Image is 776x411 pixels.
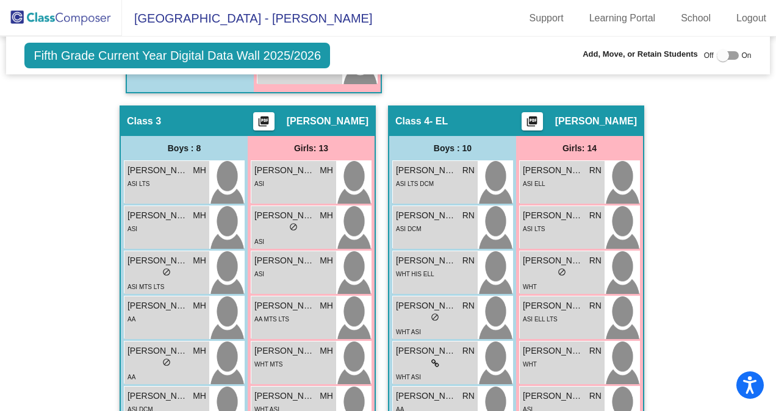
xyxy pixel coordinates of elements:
[128,254,189,267] span: [PERSON_NAME] [PERSON_NAME]
[254,299,315,312] span: [PERSON_NAME]
[396,226,422,232] span: ASI DCM
[128,180,150,187] span: ASI LTS
[320,299,333,312] span: MH
[580,9,666,28] a: Learning Portal
[555,115,637,127] span: [PERSON_NAME]
[254,345,315,357] span: [PERSON_NAME]
[742,50,752,61] span: On
[523,284,537,290] span: WHT
[254,271,264,277] span: ASI
[128,374,135,381] span: AA
[462,254,475,267] span: RN
[193,345,206,357] span: MH
[704,50,714,61] span: Off
[671,9,720,28] a: School
[589,345,602,357] span: RN
[193,390,206,402] span: MH
[523,209,584,222] span: [PERSON_NAME][DATE]
[523,226,545,232] span: ASI LTS
[128,226,137,232] span: ASI
[462,209,475,222] span: RN
[128,284,164,290] span: ASI MTS LTS
[558,268,566,276] span: do_not_disturb_alt
[589,164,602,177] span: RN
[589,254,602,267] span: RN
[193,209,206,222] span: MH
[523,164,584,177] span: [PERSON_NAME]
[256,115,271,132] mat-icon: picture_as_pdf
[320,390,333,402] span: MH
[727,9,776,28] a: Logout
[522,112,543,130] button: Print Students Details
[396,164,457,177] span: [PERSON_NAME]
[523,299,584,312] span: [PERSON_NAME]
[462,299,475,312] span: RN
[516,136,643,160] div: Girls: 14
[253,112,275,130] button: Print Students Details
[396,254,457,267] span: [PERSON_NAME]
[523,254,584,267] span: [PERSON_NAME]
[462,164,475,177] span: RN
[128,164,189,177] span: [PERSON_NAME]
[462,345,475,357] span: RN
[254,164,315,177] span: [PERSON_NAME]
[396,390,457,402] span: [PERSON_NAME] [PERSON_NAME]
[121,136,248,160] div: Boys : 8
[523,361,537,368] span: WHT
[193,299,206,312] span: MH
[162,358,171,366] span: do_not_disturb_alt
[589,390,602,402] span: RN
[396,271,434,277] span: WHT HIS ELL
[396,180,434,187] span: ASI LTS DCM
[583,48,698,60] span: Add, Move, or Retain Students
[389,136,516,160] div: Boys : 10
[128,345,189,357] span: [PERSON_NAME]
[523,316,558,323] span: ASI ELL LTS
[254,390,315,402] span: [PERSON_NAME]
[287,115,368,127] span: [PERSON_NAME]
[162,268,171,276] span: do_not_disturb_alt
[128,390,189,402] span: [PERSON_NAME]
[193,164,206,177] span: MH
[24,43,330,68] span: Fifth Grade Current Year Digital Data Wall 2025/2026
[396,374,421,381] span: WHT ASI
[122,9,372,28] span: [GEOGRAPHIC_DATA] - [PERSON_NAME]
[254,254,315,267] span: [PERSON_NAME]
[320,164,333,177] span: MH
[396,329,421,335] span: WHT ASI
[254,316,289,323] span: AA MTS LTS
[248,136,375,160] div: Girls: 13
[462,390,475,402] span: RN
[525,115,539,132] mat-icon: picture_as_pdf
[589,209,602,222] span: RN
[320,345,333,357] span: MH
[127,115,161,127] span: Class 3
[320,209,333,222] span: MH
[396,345,457,357] span: [PERSON_NAME]
[520,9,573,28] a: Support
[589,299,602,312] span: RN
[128,209,189,222] span: [PERSON_NAME]
[128,316,135,323] span: AA
[395,115,429,127] span: Class 4
[523,345,584,357] span: [PERSON_NAME]
[320,254,333,267] span: MH
[254,209,315,222] span: [PERSON_NAME]
[254,180,264,187] span: ASI
[193,254,206,267] span: MH
[523,180,545,187] span: ASI ELL
[523,390,584,402] span: [PERSON_NAME]
[254,361,282,368] span: WHT MTS
[429,115,448,127] span: - EL
[396,209,457,222] span: [PERSON_NAME]
[254,238,264,245] span: ASI
[396,299,457,312] span: [PERSON_NAME]
[128,299,189,312] span: [PERSON_NAME]
[431,313,439,321] span: do_not_disturb_alt
[289,223,298,231] span: do_not_disturb_alt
